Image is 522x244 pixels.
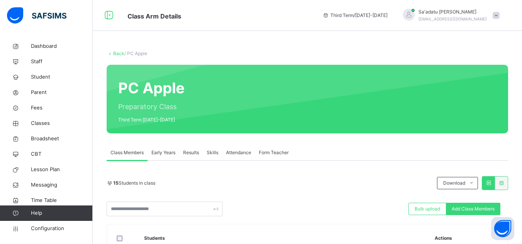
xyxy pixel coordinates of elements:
[31,209,92,217] span: Help
[31,166,93,173] span: Lesson Plan
[443,180,465,187] span: Download
[31,89,93,96] span: Parent
[418,17,487,21] span: [EMAIL_ADDRESS][DOMAIN_NAME]
[323,12,388,19] span: session/term information
[124,50,147,56] span: / PC Apple
[31,181,93,189] span: Messaging
[113,50,124,56] a: Back
[113,180,155,187] span: Students in class
[7,7,66,24] img: safsims
[259,149,289,156] span: Form Teacher
[31,225,92,232] span: Configuration
[395,8,503,22] div: Sa'adatu Muhammed
[226,149,251,156] span: Attendance
[128,12,181,20] span: Class Arm Details
[31,104,93,112] span: Fees
[31,135,93,143] span: Broadsheet
[113,180,119,186] b: 15
[31,73,93,81] span: Student
[491,217,514,240] button: Open asap
[31,150,93,158] span: CBT
[207,149,218,156] span: Skills
[31,119,93,127] span: Classes
[452,205,495,212] span: Add Class Members
[415,205,440,212] span: Bulk upload
[31,42,93,50] span: Dashboard
[31,197,93,204] span: Time Table
[183,149,199,156] span: Results
[418,8,487,15] span: Sa'adatu [PERSON_NAME]
[111,149,144,156] span: Class Members
[151,149,175,156] span: Early Years
[31,58,93,66] span: Staff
